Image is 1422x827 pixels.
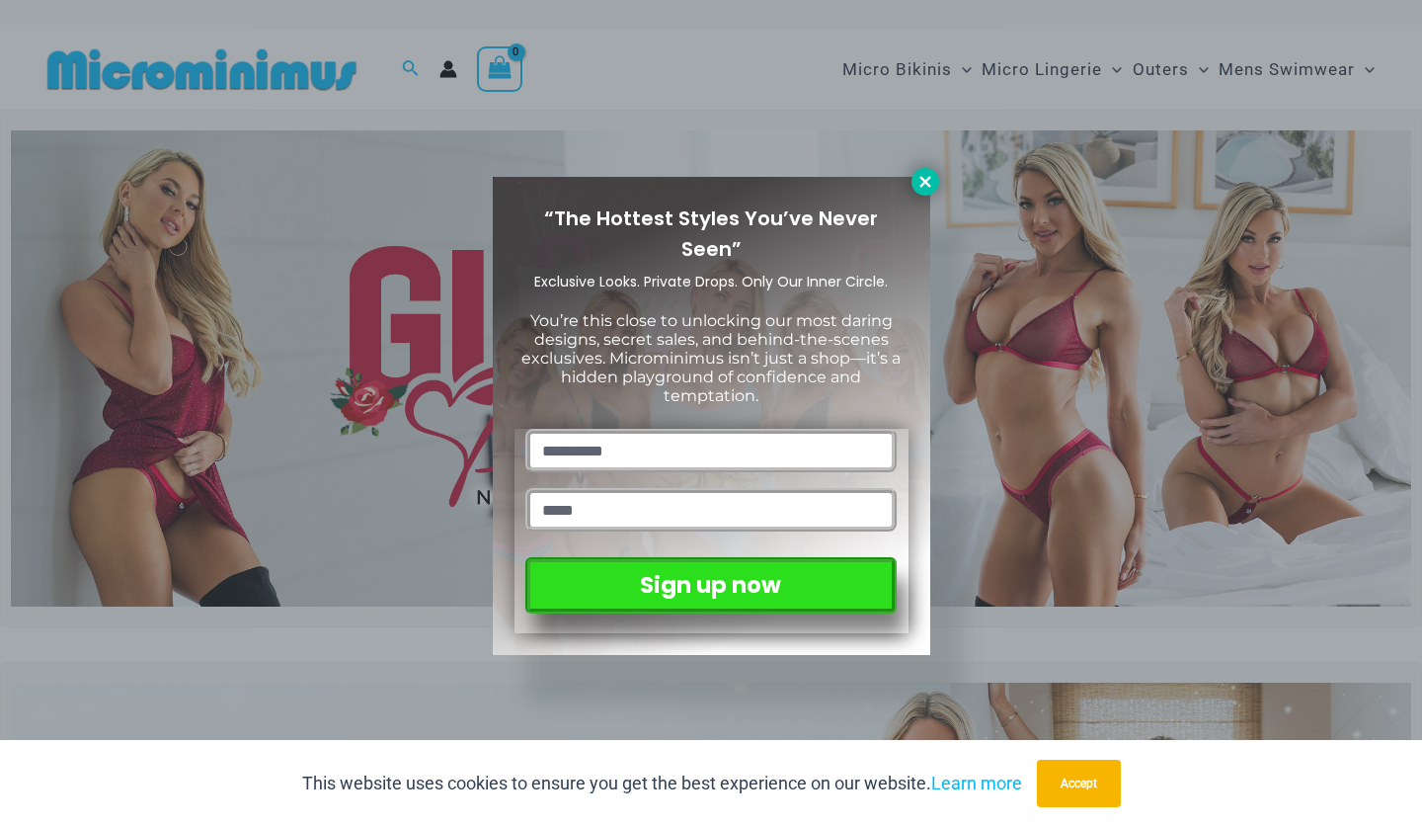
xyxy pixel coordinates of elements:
button: Sign up now [525,557,896,614]
button: Close [911,168,939,196]
a: Learn more [931,773,1022,793]
span: You’re this close to unlocking our most daring designs, secret sales, and behind-the-scenes exclu... [521,311,901,406]
p: This website uses cookies to ensure you get the best experience on our website. [302,769,1022,798]
span: Exclusive Looks. Private Drops. Only Our Inner Circle. [534,272,888,291]
button: Accept [1037,760,1121,807]
span: “The Hottest Styles You’ve Never Seen” [544,205,878,263]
